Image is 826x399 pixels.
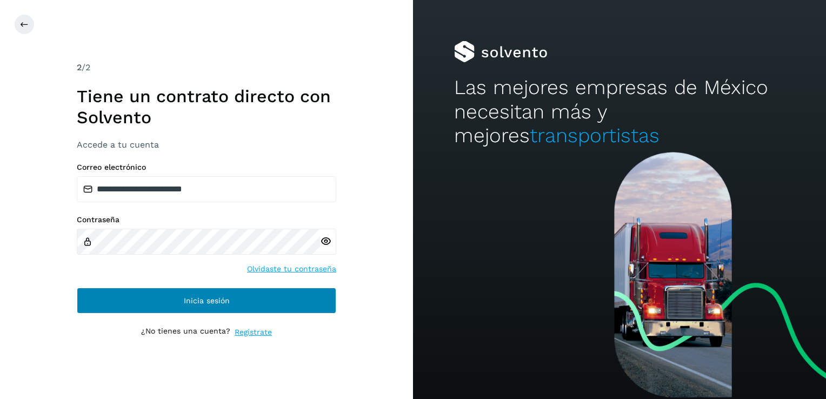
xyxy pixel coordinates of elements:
div: /2 [77,61,336,74]
h1: Tiene un contrato directo con Solvento [77,86,336,128]
h3: Accede a tu cuenta [77,139,336,150]
button: Inicia sesión [77,288,336,314]
p: ¿No tienes una cuenta? [141,327,230,338]
label: Correo electrónico [77,163,336,172]
a: Regístrate [235,327,272,338]
span: transportistas [530,124,660,147]
label: Contraseña [77,215,336,224]
span: Inicia sesión [184,297,230,304]
h2: Las mejores empresas de México necesitan más y mejores [454,76,784,148]
span: 2 [77,62,82,72]
a: Olvidaste tu contraseña [247,263,336,275]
